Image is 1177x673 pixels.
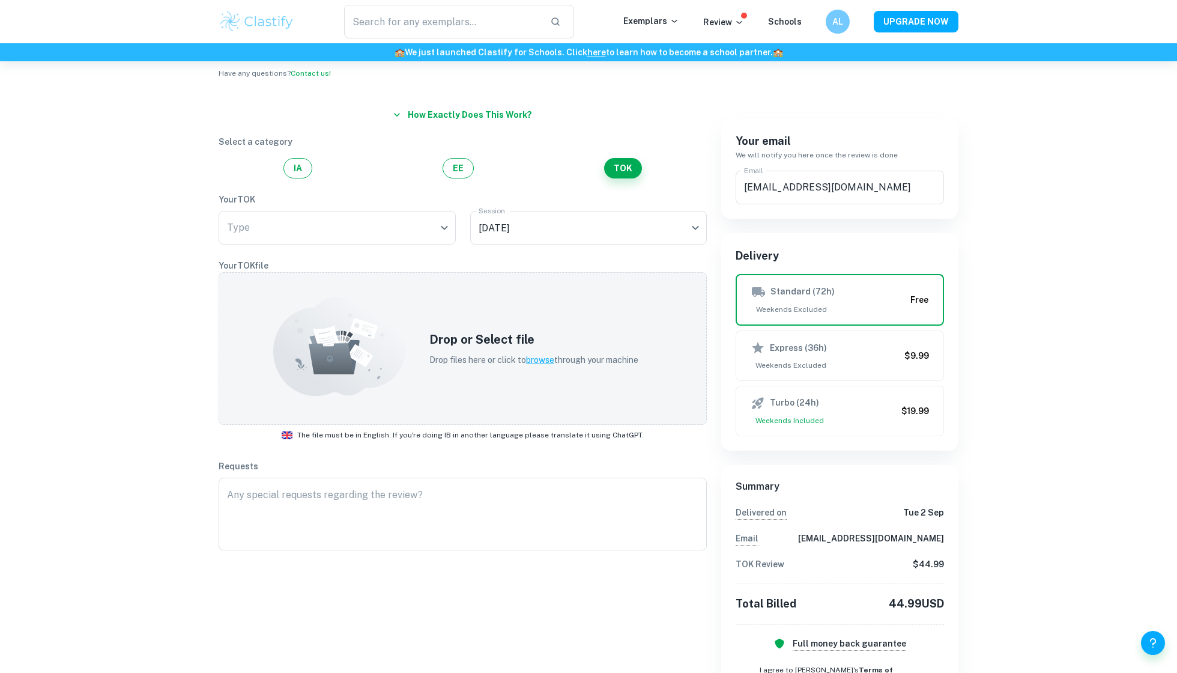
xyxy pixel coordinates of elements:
[470,211,707,245] div: [DATE]
[219,69,331,78] span: Have any questions?
[526,355,554,365] span: browse
[831,15,845,28] h6: AL
[751,304,906,315] span: Weekends Excluded
[389,104,537,126] button: How exactly does this work?
[736,248,944,264] h6: Delivery
[901,404,929,418] h6: $19.99
[443,158,474,178] button: EE
[736,133,944,150] h6: Your email
[744,165,763,175] label: Email
[736,171,944,204] input: We'll contact you here
[770,285,835,299] h6: Standard (72h)
[798,532,944,546] p: [EMAIL_ADDRESS][DOMAIN_NAME]
[1141,631,1165,655] button: Help and Feedback
[736,558,784,571] p: TOK Review
[874,11,958,32] button: UPGRADE NOW
[768,17,802,26] a: Schools
[219,460,707,473] p: Requests
[751,360,900,371] span: Weekends Excluded
[904,349,929,362] h6: $9.99
[479,206,505,216] label: Session
[736,150,944,161] h6: We will notify you here once the review is done
[736,274,944,326] button: Standard (72h)Weekends ExcludedFree
[736,480,944,494] h6: Summary
[219,10,295,34] img: Clastify logo
[282,431,292,439] img: ic_flag_en.svg
[219,193,707,206] p: Your TOK
[736,506,787,520] p: Delivery in 3 business days. Weekends don't count. It's possible that the review will be delivere...
[283,158,312,178] button: IA
[770,396,819,410] h6: Turbo (24h)
[903,506,944,520] p: Tue 2 Sep
[736,330,944,381] button: Express (36h)Weekends Excluded$9.99
[773,47,783,57] span: 🏫
[395,47,405,57] span: 🏫
[291,69,331,78] a: Contact us!
[736,532,758,546] p: We will notify you here once your review is completed
[297,430,644,440] span: The file must be in English. If you're doing IB in another language please translate it using Cha...
[429,353,638,367] p: Drop files here or click to through your machine
[219,135,707,148] p: Select a category
[429,330,638,349] h5: Drop or Select file
[826,10,850,34] button: AL
[2,46,1175,59] h6: We just launched Clastify for Schools. Click to learn how to become a school partner.
[623,14,679,28] p: Exemplars
[736,595,796,612] p: Total Billed
[889,595,944,612] p: 44.99 USD
[604,158,642,178] button: TOK
[587,47,606,57] a: here
[793,637,906,651] h6: If our review is not accurate or there are any critical mistakes, we will fully refund your payment.
[219,259,707,272] p: Your TOK file
[913,558,944,571] p: $ 44.99
[703,16,744,29] p: Review
[910,293,928,306] h6: Free
[344,5,540,38] input: Search for any exemplars...
[751,415,897,426] span: Weekends Included
[770,341,827,355] h6: Express (36h)
[736,386,944,436] button: Turbo (24h)Weekends Included$19.99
